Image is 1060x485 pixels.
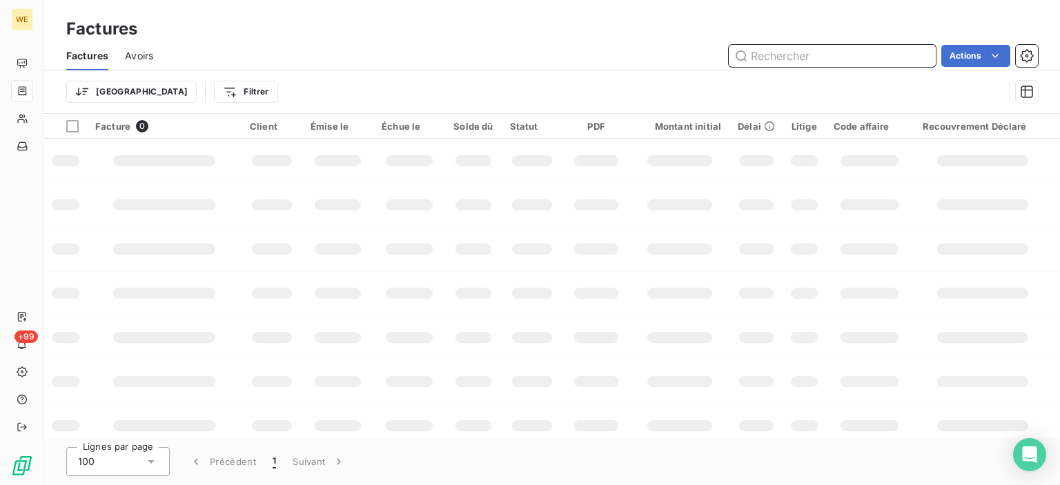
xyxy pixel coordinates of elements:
[250,121,294,132] div: Client
[792,121,817,132] div: Litige
[311,121,365,132] div: Émise le
[95,121,130,132] span: Facture
[923,121,1043,132] div: Recouvrement Déclaré
[638,121,721,132] div: Montant initial
[136,120,148,132] span: 0
[834,121,906,132] div: Code affaire
[125,49,153,63] span: Avoirs
[214,81,277,103] button: Filtrer
[382,121,437,132] div: Échue le
[273,455,276,468] span: 1
[264,447,284,476] button: 1
[510,121,555,132] div: Statut
[453,121,493,132] div: Solde dû
[729,45,936,67] input: Rechercher
[66,49,108,63] span: Factures
[1013,438,1046,471] div: Open Intercom Messenger
[284,447,354,476] button: Suivant
[571,121,621,132] div: PDF
[66,81,197,103] button: [GEOGRAPHIC_DATA]
[11,455,33,477] img: Logo LeanPay
[11,8,33,30] div: WE
[738,121,775,132] div: Délai
[941,45,1010,67] button: Actions
[14,330,38,343] span: +99
[181,447,264,476] button: Précédent
[78,455,95,468] span: 100
[66,17,137,41] h3: Factures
